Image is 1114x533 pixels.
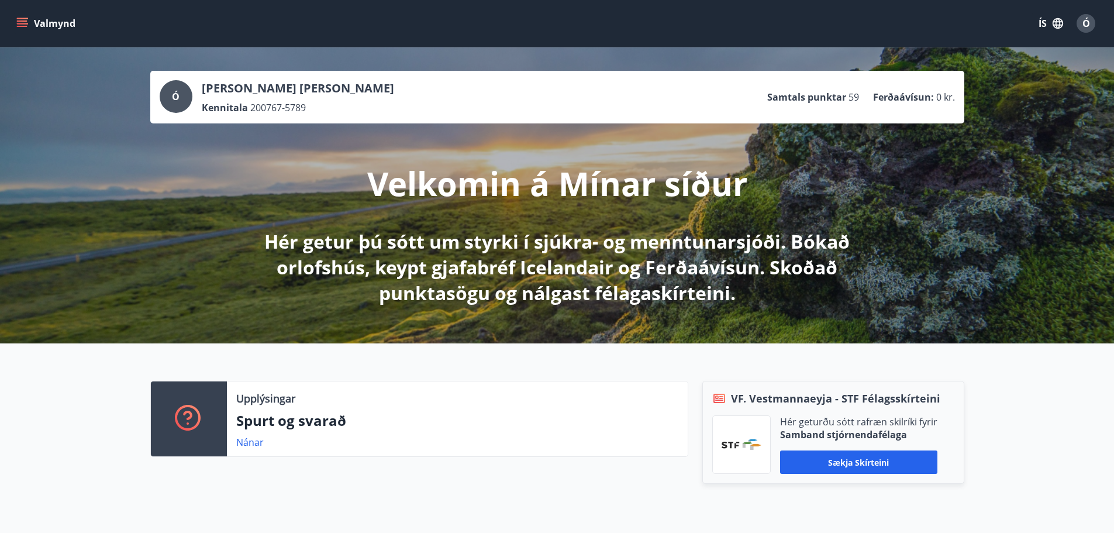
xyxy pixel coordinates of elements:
[780,428,937,441] p: Samband stjórnendafélaga
[1082,17,1090,30] span: Ó
[250,101,306,114] span: 200767-5789
[780,415,937,428] p: Hér geturðu sótt rafræn skilríki fyrir
[202,80,394,97] p: [PERSON_NAME] [PERSON_NAME]
[249,229,866,306] p: Hér getur þú sótt um styrki í sjúkra- og menntunarsjóði. Bókað orlofshús, keypt gjafabréf Iceland...
[1032,13,1070,34] button: ÍS
[236,436,264,449] a: Nánar
[202,101,248,114] p: Kennitala
[849,91,859,104] span: 59
[780,451,937,474] button: Sækja skírteini
[172,90,180,103] span: Ó
[936,91,955,104] span: 0 kr.
[1072,9,1100,37] button: Ó
[236,391,295,406] p: Upplýsingar
[236,411,678,431] p: Spurt og svarað
[367,161,747,205] p: Velkomin á Mínar síður
[767,91,846,104] p: Samtals punktar
[873,91,934,104] p: Ferðaávísun :
[722,439,761,450] img: vjCaq2fThgY3EUYqSgpjEiBg6WP39ov69hlhuPVN.png
[731,391,940,406] span: VF. Vestmannaeyja - STF Félagsskírteini
[14,13,80,34] button: menu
